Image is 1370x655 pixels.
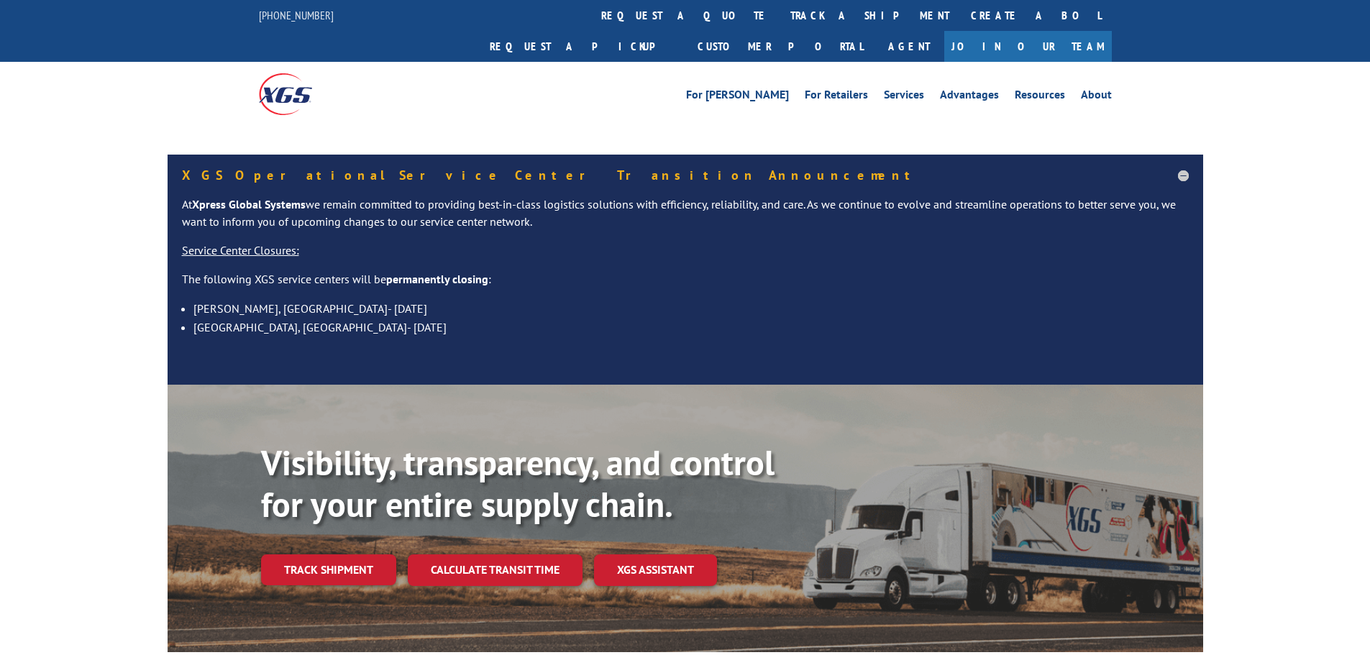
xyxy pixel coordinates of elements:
[687,31,874,62] a: Customer Portal
[182,169,1189,182] h5: XGS Operational Service Center Transition Announcement
[874,31,944,62] a: Agent
[884,89,924,105] a: Services
[479,31,687,62] a: Request a pickup
[1015,89,1065,105] a: Resources
[192,197,306,211] strong: Xpress Global Systems
[805,89,868,105] a: For Retailers
[944,31,1112,62] a: Join Our Team
[259,8,334,22] a: [PHONE_NUMBER]
[408,554,583,585] a: Calculate transit time
[193,318,1189,336] li: [GEOGRAPHIC_DATA], [GEOGRAPHIC_DATA]- [DATE]
[182,196,1189,242] p: At we remain committed to providing best-in-class logistics solutions with efficiency, reliabilit...
[1081,89,1112,105] a: About
[940,89,999,105] a: Advantages
[193,299,1189,318] li: [PERSON_NAME], [GEOGRAPHIC_DATA]- [DATE]
[594,554,717,585] a: XGS ASSISTANT
[686,89,789,105] a: For [PERSON_NAME]
[261,440,775,526] b: Visibility, transparency, and control for your entire supply chain.
[261,554,396,585] a: Track shipment
[182,243,299,257] u: Service Center Closures:
[386,272,488,286] strong: permanently closing
[182,271,1189,300] p: The following XGS service centers will be :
